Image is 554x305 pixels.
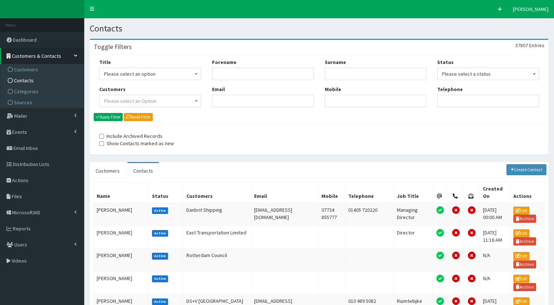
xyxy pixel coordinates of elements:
span: Mailer [14,113,27,119]
td: Danbrit Shipping [183,203,251,226]
a: Categories [2,86,84,97]
a: Edit [513,229,529,237]
a: Edit [513,252,529,260]
td: 01405 720220 [345,203,394,226]
span: Customers [14,66,38,73]
label: Show Contacts marked as new [99,140,174,147]
h1: Contacts [90,24,549,33]
td: [DATE] 11:16 AM [480,226,510,249]
a: Archive [513,215,536,223]
th: Name [94,182,149,203]
td: Managing Director [394,203,432,226]
label: Telephone [437,86,463,93]
span: Reports [13,225,31,232]
td: [PERSON_NAME] [94,271,149,294]
th: Telephone [345,182,394,203]
label: Email [212,86,225,93]
label: Include Archived Records [99,132,163,140]
span: Distribution Lists [13,161,49,167]
span: Please select an option [99,68,201,80]
td: 07734 855777 [318,203,345,226]
td: N/A [480,271,510,294]
span: Sources [14,99,32,106]
input: Include Archived Records [99,134,104,139]
span: Actions [12,177,29,184]
span: Microsoft365 [12,209,40,216]
th: Email [251,182,319,203]
td: [PERSON_NAME] [94,249,149,271]
th: Post Permission [464,182,480,203]
span: Email Inbox [14,145,38,151]
th: Status [149,182,183,203]
a: Create Contact [506,164,547,175]
th: Actions [510,182,545,203]
label: Active [152,253,168,259]
th: Email Permission [432,182,448,203]
td: [PERSON_NAME] [94,226,149,249]
a: Customers [90,163,126,178]
label: Active [152,207,168,214]
label: Surname [325,59,346,66]
td: [PERSON_NAME] [94,203,149,226]
span: Users [14,241,27,248]
td: [EMAIL_ADDRESS][DOMAIN_NAME] [251,203,319,226]
span: Please select a status [437,68,539,80]
span: Please select an option [104,69,196,79]
th: Job Title [394,182,432,203]
label: Active [152,230,168,237]
label: Forename [212,59,237,66]
span: Dashboard [13,37,37,43]
label: Mobile [325,86,341,93]
span: Files [12,193,22,200]
span: Videos [12,257,27,264]
span: 37807 [515,42,528,49]
td: Rotterdam Council [183,249,251,271]
a: Edit [513,207,529,215]
a: Reset Filter [124,113,153,121]
span: Customers & Contacts [12,53,61,59]
td: Director [394,226,432,249]
a: Contacts [127,163,159,178]
a: Customers [2,64,84,75]
th: Mobile [318,182,345,203]
label: Title [99,59,111,66]
button: Apply Filter [94,113,123,121]
span: Contacts [14,77,34,84]
label: Status [437,59,454,66]
label: Customers [99,86,126,93]
a: Archive [513,260,536,268]
td: N/A [480,249,510,271]
span: Please select an Option [104,98,156,104]
span: Please select a status [442,69,534,79]
a: Archive [513,283,536,291]
th: Customers [183,182,251,203]
a: Archive [513,237,536,245]
th: Telephone Permission [448,182,464,203]
h3: Toggle Filters [94,44,132,50]
label: Active [152,298,168,305]
a: Edit [513,275,529,283]
a: Contacts [2,75,84,86]
label: Active [152,275,168,282]
span: Events [12,129,27,135]
td: [DATE] 00:00 AM [480,203,510,226]
input: Show Contacts marked as new [99,141,104,146]
span: [PERSON_NAME] [513,6,549,12]
th: Created On [480,182,510,203]
a: Sources [2,97,84,108]
td: East Transportation Limited [183,226,251,249]
span: Entries [529,42,544,49]
span: Categories [14,88,38,95]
